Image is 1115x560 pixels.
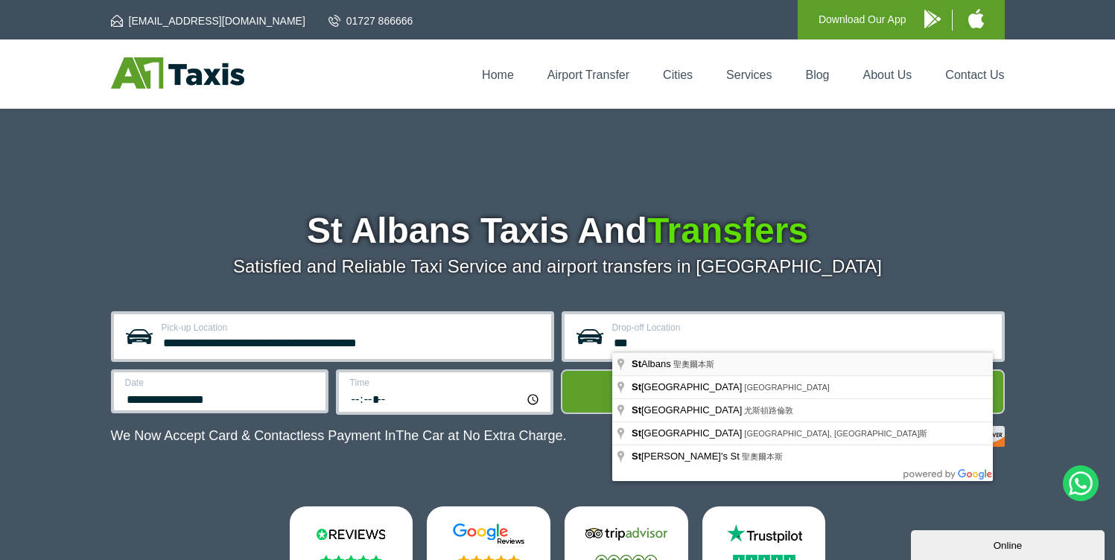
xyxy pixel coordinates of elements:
img: Trustpilot [719,523,809,545]
a: [EMAIL_ADDRESS][DOMAIN_NAME] [111,13,305,28]
label: Date [125,378,317,387]
img: A1 Taxis iPhone App [968,9,984,28]
label: Pick-up Location [162,323,542,332]
span: The Car at No Extra Charge. [396,428,566,443]
a: About Us [863,69,912,81]
span: St [632,381,641,392]
span: [GEOGRAPHIC_DATA] [632,381,744,392]
img: Reviews.io [306,523,396,545]
img: Tripadvisor [582,523,671,545]
img: Google [444,523,533,545]
p: We Now Accept Card & Contactless Payment In [111,428,567,444]
img: A1 Taxis St Albans LTD [111,57,244,89]
label: Time [350,378,541,387]
a: 01727 866666 [328,13,413,28]
span: St [632,404,641,416]
label: Drop-off Location [612,323,993,332]
a: Home [482,69,514,81]
p: Download Our App [819,10,906,29]
span: 尤斯頓路倫敦 [744,406,793,415]
span: [GEOGRAPHIC_DATA] [632,427,744,439]
iframe: chat widget [911,527,1108,560]
button: Get Quote [561,369,1005,414]
img: A1 Taxis Android App [924,10,941,28]
a: Airport Transfer [547,69,629,81]
span: [GEOGRAPHIC_DATA], [GEOGRAPHIC_DATA]斯 [744,429,927,438]
span: 聖奧爾本斯 [742,452,783,461]
span: Albans [632,358,673,369]
h1: St Albans Taxis And [111,213,1005,249]
a: Blog [805,69,829,81]
a: Contact Us [945,69,1004,81]
p: Satisfied and Reliable Taxi Service and airport transfers in [GEOGRAPHIC_DATA] [111,256,1005,277]
span: [PERSON_NAME]'s St [632,451,742,462]
span: Transfers [647,211,808,250]
a: Services [726,69,772,81]
span: St [632,451,641,462]
span: [GEOGRAPHIC_DATA] [744,383,830,392]
span: 聖奧爾本斯 [673,360,714,369]
span: [GEOGRAPHIC_DATA] [632,404,744,416]
a: Cities [663,69,693,81]
span: St [632,358,641,369]
span: St [632,427,641,439]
